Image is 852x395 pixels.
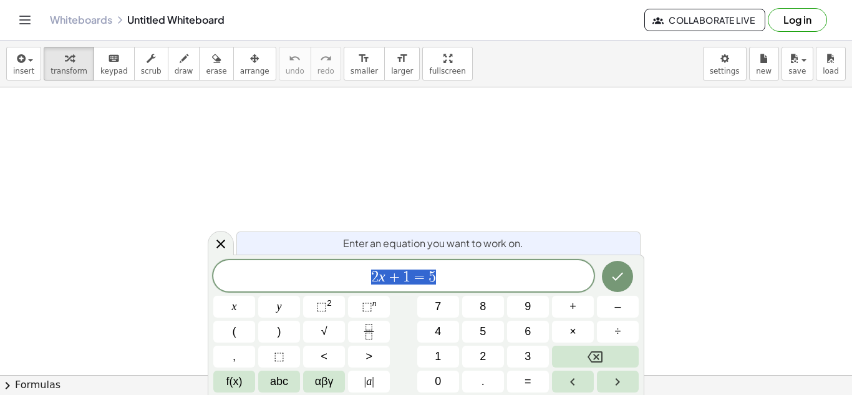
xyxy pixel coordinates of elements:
[417,346,459,368] button: 1
[507,321,549,343] button: 6
[614,298,621,315] span: –
[44,47,94,80] button: transform
[379,268,385,285] var: x
[417,321,459,343] button: 4
[303,296,345,318] button: Squared
[233,348,236,365] span: ,
[816,47,846,80] button: load
[240,67,269,76] span: arrange
[348,371,390,393] button: Absolute value
[410,270,428,285] span: =
[552,346,639,368] button: Backspace
[358,51,370,66] i: format_size
[311,47,341,80] button: redoredo
[602,261,633,292] button: Done
[303,321,345,343] button: Square root
[108,51,120,66] i: keyboard
[274,348,284,365] span: ⬚
[403,270,410,285] span: 1
[364,375,367,388] span: |
[15,10,35,30] button: Toggle navigation
[320,51,332,66] i: redo
[615,323,621,340] span: ÷
[364,373,374,390] span: a
[233,47,276,80] button: arrange
[327,298,332,308] sup: 2
[462,346,504,368] button: 2
[525,298,531,315] span: 9
[6,47,41,80] button: insert
[213,321,255,343] button: (
[213,296,255,318] button: x
[462,296,504,318] button: 8
[710,67,740,76] span: settings
[258,346,300,368] button: Placeholder
[417,296,459,318] button: 7
[303,371,345,393] button: Greek alphabet
[435,348,441,365] span: 1
[525,323,531,340] span: 6
[278,323,281,340] span: )
[597,296,639,318] button: Minus
[348,346,390,368] button: Greater than
[50,14,112,26] a: Whiteboards
[277,298,282,315] span: y
[552,296,594,318] button: Plus
[134,47,168,80] button: scrub
[429,67,465,76] span: fullscreen
[435,373,441,390] span: 0
[749,47,779,80] button: new
[482,373,485,390] span: .
[289,51,301,66] i: undo
[258,321,300,343] button: )
[569,298,576,315] span: +
[213,371,255,393] button: Functions
[51,67,87,76] span: transform
[782,47,813,80] button: save
[597,371,639,393] button: Right arrow
[396,51,408,66] i: format_size
[321,323,327,340] span: √
[175,67,193,76] span: draw
[279,47,311,80] button: undoundo
[258,296,300,318] button: y
[480,323,486,340] span: 5
[597,321,639,343] button: Divide
[435,298,441,315] span: 7
[417,371,459,393] button: 0
[213,346,255,368] button: ,
[552,321,594,343] button: Times
[644,9,765,31] button: Collaborate Live
[316,300,327,313] span: ⬚
[206,67,226,76] span: erase
[141,67,162,76] span: scrub
[365,348,372,365] span: >
[13,67,34,76] span: insert
[462,321,504,343] button: 5
[435,323,441,340] span: 4
[317,67,334,76] span: redo
[348,296,390,318] button: Superscript
[232,298,237,315] span: x
[480,348,486,365] span: 2
[226,373,243,390] span: f(x)
[384,47,420,80] button: format_sizelarger
[351,67,378,76] span: smaller
[100,67,128,76] span: keypad
[507,346,549,368] button: 3
[258,371,300,393] button: Alphabet
[94,47,135,80] button: keyboardkeypad
[343,236,523,251] span: Enter an equation you want to work on.
[372,298,377,308] sup: n
[756,67,772,76] span: new
[768,8,827,32] button: Log in
[344,47,385,80] button: format_sizesmaller
[315,373,334,390] span: αβγ
[348,321,390,343] button: Fraction
[525,348,531,365] span: 3
[362,300,372,313] span: ⬚
[199,47,233,80] button: erase
[552,371,594,393] button: Left arrow
[270,373,288,390] span: abc
[428,270,436,285] span: 5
